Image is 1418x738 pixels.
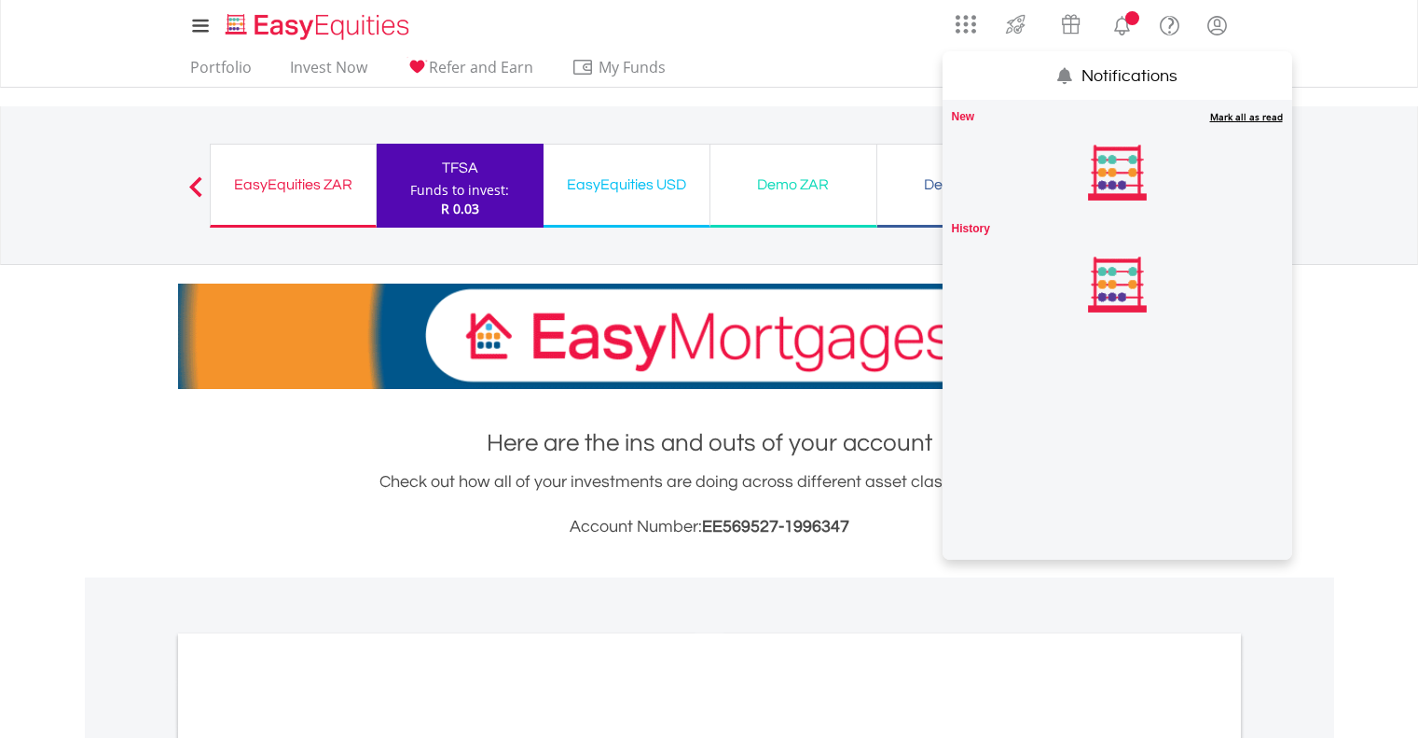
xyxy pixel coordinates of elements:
h3: Account Number: [178,514,1241,540]
img: EasyMortage Promotion Banner [178,284,1241,389]
span: R 0.03 [441,200,479,217]
a: Mark all unread notifications as read [1210,110,1283,123]
a: Refer and Earn [398,58,541,87]
label: New notifications [952,109,975,125]
div: TFSA [388,155,532,181]
a: AppsGrid [943,5,988,35]
p: Notifications [1081,54,1177,89]
a: Notifications [1098,5,1146,42]
img: vouchers-v2.svg [1055,9,1086,39]
label: History heading [952,221,990,237]
a: Vouchers [1043,5,1098,39]
img: EasyEquities_Logo.png [222,11,417,42]
div: EasyEquities ZAR [222,172,365,198]
span: Refer and Earn [429,57,533,77]
span: My Funds [571,55,694,79]
a: FAQ's and Support [1146,5,1193,42]
a: Portfolio [183,58,259,87]
div: Check out how all of your investments are doing across different asset classes you hold. [178,469,1241,540]
a: Invest Now [282,58,375,87]
h1: Here are the ins and outs of your account [178,426,1241,460]
div: Funds to invest: [410,181,509,200]
img: grid-menu-icon.svg [956,14,976,35]
div: Demo USD [888,172,1032,198]
a: Home page [218,5,417,42]
img: thrive-v2.svg [1000,9,1031,39]
div: Demo ZAR [722,172,865,198]
a: My Profile [1193,5,1241,46]
div: EasyEquities USD [555,172,698,198]
span: EE569527-1996347 [702,518,849,536]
